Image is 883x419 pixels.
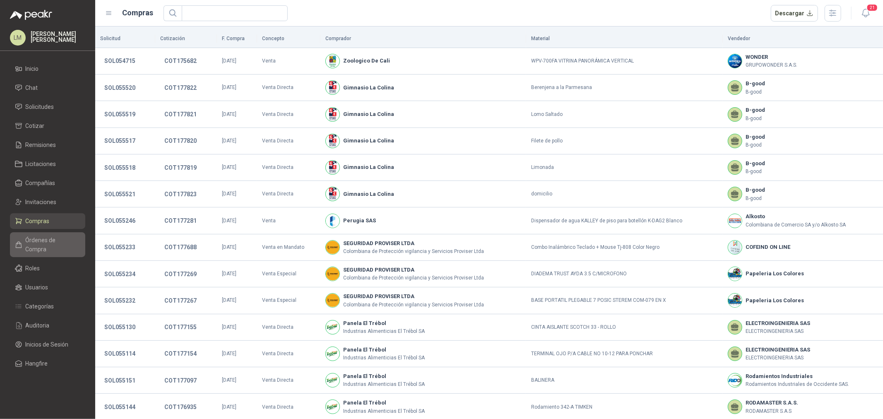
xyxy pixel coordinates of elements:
img: Company Logo [326,294,339,307]
th: Concepto [257,30,321,48]
span: Inicio [26,64,39,73]
span: Cotizar [26,121,45,130]
th: Cotización [155,30,217,48]
span: Compañías [26,178,55,188]
b: B-good [746,159,765,168]
button: SOL055130 [100,320,140,335]
div: LM [10,30,26,46]
span: Categorías [26,302,54,311]
a: Roles [10,260,85,276]
button: SOL055520 [100,80,140,95]
td: Limonada [526,154,723,181]
button: SOL055234 [100,267,140,282]
a: Cotizar [10,118,85,134]
p: Colombiana de Comercio SA y/o Alkosto SA [746,221,846,229]
a: Órdenes de Compra [10,232,85,257]
td: CINTA AISLANTE SCOTCH 33 - ROLLO [526,314,723,341]
button: SOL055151 [100,373,140,388]
span: [DATE] [222,218,236,224]
p: ELECTROINGENIERIA SAS [746,327,810,335]
td: Venta Directa [257,75,321,101]
button: COT177154 [160,346,201,361]
td: Venta Directa [257,101,321,128]
button: SOL055521 [100,187,140,202]
a: Compañías [10,175,85,191]
span: 21 [866,4,878,12]
td: Venta Directa [257,128,321,154]
b: RODAMASTER S.A.S. [746,399,798,407]
button: SOL055518 [100,160,140,175]
a: Categorías [10,299,85,314]
p: Colombiana de Protección vigilancia y Servicios Proviser Ltda [343,248,484,255]
td: domicilio [526,181,723,207]
th: Solicitud [95,30,155,48]
span: [DATE] [222,191,236,197]
img: Logo peakr [10,10,52,20]
p: ELECTROINGENIERIA SAS [746,354,810,362]
button: COT177688 [160,240,201,255]
a: Usuarios [10,279,85,295]
th: Material [526,30,723,48]
b: B-good [746,186,765,194]
b: Gimnasio La Colina [343,163,394,171]
span: [DATE] [222,377,236,383]
img: Company Logo [326,347,339,361]
button: SOL055519 [100,107,140,122]
a: Auditoria [10,318,85,333]
button: COT177819 [160,160,201,175]
img: Company Logo [326,161,339,174]
b: Gimnasio La Colina [343,190,394,198]
button: SOL055144 [100,400,140,414]
b: Alkosto [746,212,846,221]
img: Company Logo [326,400,339,414]
p: B-good [746,195,765,202]
td: Venta Directa [257,154,321,181]
a: Inicios de Sesión [10,337,85,352]
a: Solicitudes [10,99,85,115]
button: COT175682 [160,53,201,68]
a: Remisiones [10,137,85,153]
span: [DATE] [222,164,236,170]
button: COT177820 [160,133,201,148]
span: Usuarios [26,283,48,292]
p: B-good [746,115,765,123]
b: Panela El Trébol [343,399,425,407]
p: Colombiana de Protección vigilancia y Servicios Proviser Ltda [343,301,484,309]
b: Panela El Trébol [343,346,425,354]
p: Industrias Alimenticias El Trébol SA [343,380,425,388]
td: Venta [257,207,321,234]
td: Venta Directa [257,367,321,394]
a: Invitaciones [10,194,85,210]
td: TERMINAL OJO P/A CABLE NO 10-12 PARA PONCHAR [526,341,723,367]
span: [DATE] [222,404,236,410]
b: SEGURIDAD PROVISER LTDA [343,292,484,301]
img: Company Logo [326,241,339,254]
b: Gimnasio La Colina [343,84,394,92]
button: COT177821 [160,107,201,122]
p: RODAMASTER S.A.S [746,407,798,415]
button: SOL055232 [100,293,140,308]
span: Inicios de Sesión [26,340,69,349]
button: SOL055517 [100,133,140,148]
p: Industrias Alimenticias El Trébol SA [343,407,425,415]
span: Auditoria [26,321,50,330]
span: Órdenes de Compra [26,236,77,254]
button: COT177155 [160,320,201,335]
b: Rodamientos Industriales [746,372,849,380]
p: GRUPOWONDER S.A.S. [746,61,797,69]
span: Roles [26,264,40,273]
span: [DATE] [222,271,236,277]
button: SOL054715 [100,53,140,68]
td: Venta Especial [257,287,321,314]
button: SOL055114 [100,346,140,361]
span: [DATE] [222,351,236,356]
p: [PERSON_NAME] [PERSON_NAME] [31,31,85,43]
td: Venta Directa [257,341,321,367]
span: [DATE] [222,84,236,90]
td: Berenjena a la Parmesana [526,75,723,101]
p: Industrias Alimenticias El Trébol SA [343,327,425,335]
span: Hangfire [26,359,48,368]
b: Papeleria Los Colores [746,270,804,278]
td: Venta en Mandato [257,234,321,261]
span: [DATE] [222,297,236,303]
